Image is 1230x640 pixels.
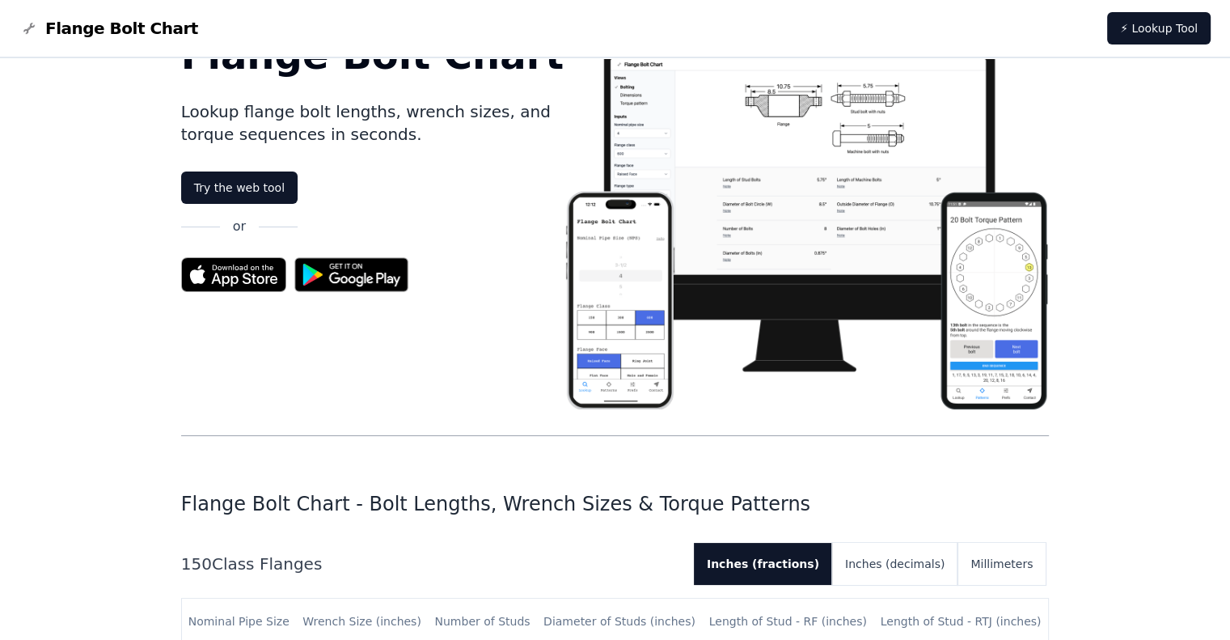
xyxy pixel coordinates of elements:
[957,543,1046,585] button: Millimeters
[181,100,564,146] p: Lookup flange bolt lengths, wrench sizes, and torque sequences in seconds.
[19,19,39,38] img: Flange Bolt Chart Logo
[181,172,298,204] a: Try the web tool
[181,553,681,575] h2: 150 Class Flanges
[45,17,198,40] span: Flange Bolt Chart
[181,36,564,74] h1: Flange Bolt Chart
[564,36,1049,409] img: Flange bolt chart app screenshot
[181,491,1050,517] h1: Flange Bolt Chart - Bolt Lengths, Wrench Sizes & Torque Patterns
[832,543,957,585] button: Inches (decimals)
[181,257,286,292] img: App Store badge for the Flange Bolt Chart app
[1107,12,1211,45] a: ⚡ Lookup Tool
[286,249,417,300] img: Get it on Google Play
[19,17,198,40] a: Flange Bolt Chart LogoFlange Bolt Chart
[694,543,832,585] button: Inches (fractions)
[233,217,246,236] p: or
